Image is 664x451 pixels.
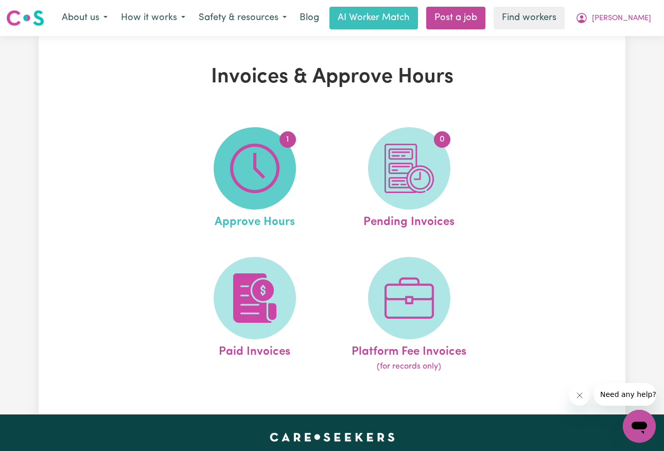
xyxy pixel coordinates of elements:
[293,7,325,29] a: Blog
[623,410,656,443] iframe: Button to launch messaging window
[363,210,455,231] span: Pending Invoices
[592,13,651,24] span: [PERSON_NAME]
[329,7,418,29] a: AI Worker Match
[114,7,192,29] button: How it works
[594,383,656,406] iframe: Message from company
[143,65,521,90] h1: Invoices & Approve Hours
[215,210,295,231] span: Approve Hours
[6,7,62,15] span: Need any help?
[6,9,44,27] img: Careseekers logo
[219,339,290,361] span: Paid Invoices
[181,127,329,231] a: Approve Hours
[192,7,293,29] button: Safety & resources
[55,7,114,29] button: About us
[377,360,441,373] span: (for records only)
[426,7,485,29] a: Post a job
[270,433,395,441] a: Careseekers home page
[181,257,329,373] a: Paid Invoices
[335,127,483,231] a: Pending Invoices
[494,7,565,29] a: Find workers
[352,339,466,361] span: Platform Fee Invoices
[6,6,44,30] a: Careseekers logo
[569,385,590,406] iframe: Close message
[279,131,296,148] span: 1
[335,257,483,373] a: Platform Fee Invoices(for records only)
[434,131,450,148] span: 0
[569,7,658,29] button: My Account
